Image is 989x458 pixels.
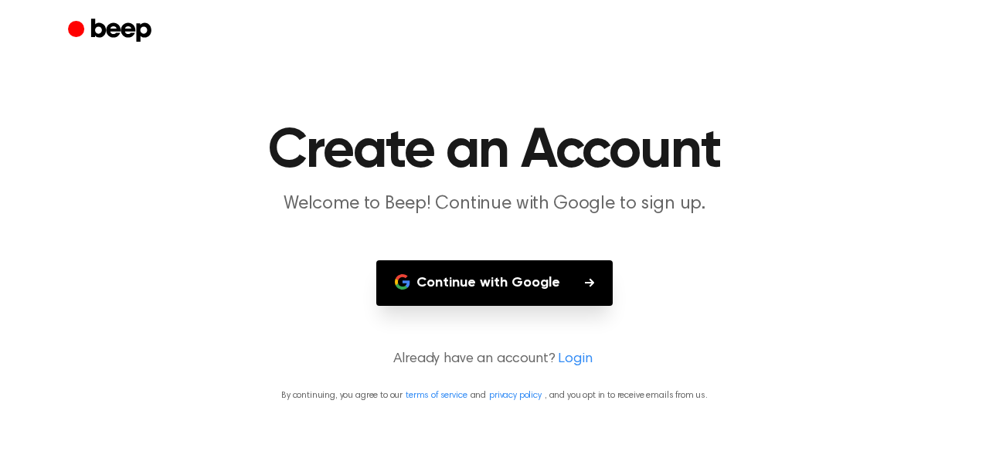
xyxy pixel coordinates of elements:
[558,349,592,370] a: Login
[68,16,155,46] a: Beep
[489,391,542,400] a: privacy policy
[99,124,890,179] h1: Create an Account
[198,192,791,217] p: Welcome to Beep! Continue with Google to sign up.
[19,349,970,370] p: Already have an account?
[376,260,613,306] button: Continue with Google
[406,391,467,400] a: terms of service
[19,388,970,402] p: By continuing, you agree to our and , and you opt in to receive emails from us.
